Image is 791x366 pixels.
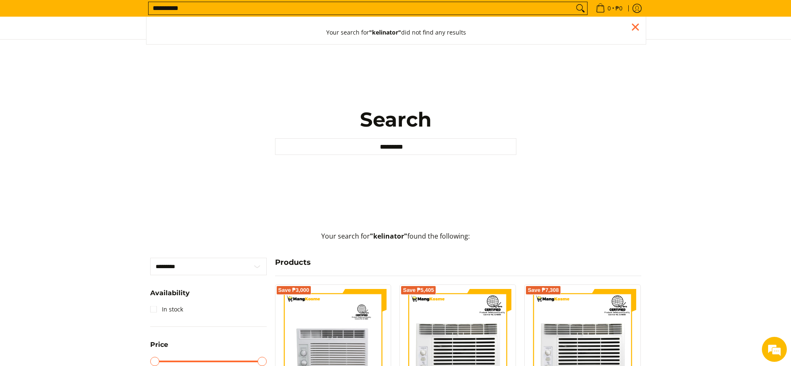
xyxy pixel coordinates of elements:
span: Save ₱5,405 [403,288,434,293]
span: Price [150,341,168,348]
strong: "kelinator" [370,232,407,241]
p: Your search for found the following: [150,231,641,250]
span: ₱0 [614,5,624,11]
button: Search [574,2,587,15]
h4: Products [275,258,641,267]
span: Save ₱3,000 [278,288,310,293]
div: Close pop up [629,21,642,33]
a: In stock [150,303,183,316]
strong: "kelinator" [369,28,401,36]
h1: Search [275,107,516,132]
span: • [593,4,625,13]
button: Your search for"kelinator"did not find any results [318,21,474,44]
span: Availability [150,290,190,296]
span: Save ₱7,308 [528,288,559,293]
summary: Open [150,290,190,303]
span: 0 [606,5,612,11]
summary: Open [150,341,168,354]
